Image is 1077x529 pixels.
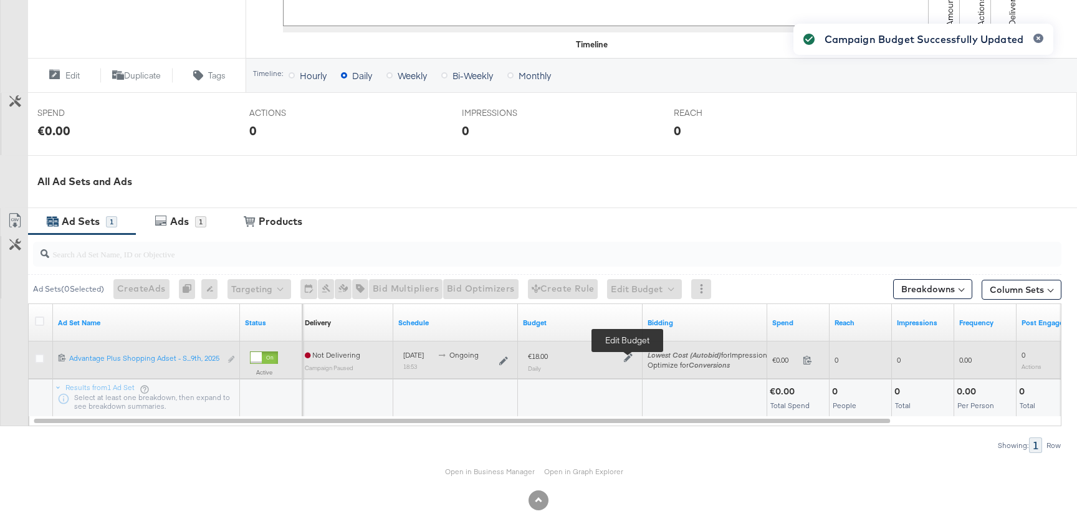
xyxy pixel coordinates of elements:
[65,70,80,82] span: Edit
[245,318,297,328] a: Shows the current state of your Ad Set.
[648,318,762,328] a: Shows your bid and optimisation settings for this Ad Set.
[519,69,551,82] span: Monthly
[37,122,70,140] div: €0.00
[523,318,638,328] a: Shows the current budget of Ad Set.
[250,368,278,376] label: Active
[648,360,771,370] div: Optimize for
[403,350,424,360] span: [DATE]
[305,318,331,328] div: Delivery
[249,122,257,140] div: 0
[648,350,771,360] span: for Impressions
[195,216,206,227] div: 1
[452,69,493,82] span: Bi-Weekly
[305,318,331,328] a: Reflects the ability of your Ad Set to achieve delivery based on ad states, schedule and budget.
[674,107,767,119] span: REACH
[462,122,469,140] div: 0
[252,69,284,78] div: Timeline:
[62,214,100,229] div: Ad Sets
[398,318,513,328] a: Shows when your Ad Set is scheduled to deliver.
[49,237,968,261] input: Search Ad Set Name, ID or Objective
[528,365,541,372] sub: Daily
[124,70,161,82] span: Duplicate
[648,350,721,360] em: Lowest Cost (Autobid)
[100,68,173,83] button: Duplicate
[259,214,302,229] div: Products
[27,68,100,83] button: Edit
[398,69,427,82] span: Weekly
[33,284,104,295] div: Ad Sets ( 0 Selected)
[825,32,1023,47] div: Campaign Budget Successfully Updated
[770,401,810,410] span: Total Spend
[69,353,221,366] a: Advantage Plus Shopping Adset - S...9th, 2025
[173,68,246,83] button: Tags
[544,467,623,476] a: Open in Graph Explorer
[37,107,131,119] span: SPEND
[449,350,479,360] span: ongoing
[772,318,825,328] a: The total amount spent to date.
[772,355,798,365] span: €0.00
[179,279,201,299] div: 0
[69,353,221,363] div: Advantage Plus Shopping Adset - S...9th, 2025
[300,69,327,82] span: Hourly
[305,350,360,360] span: Not Delivering
[352,69,372,82] span: Daily
[462,107,555,119] span: IMPRESSIONS
[674,122,681,140] div: 0
[170,214,189,229] div: Ads
[528,351,548,361] div: €18.00
[249,107,343,119] span: ACTIONS
[770,386,798,398] div: €0.00
[106,216,117,227] div: 1
[37,174,1077,189] div: All Ad Sets and Ads
[689,360,730,369] em: Conversions
[208,70,226,82] span: Tags
[403,363,417,370] sub: 18:53
[305,364,353,371] sub: Campaign Paused
[58,318,235,328] a: Your Ad Set name.
[445,467,535,476] a: Open in Business Manager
